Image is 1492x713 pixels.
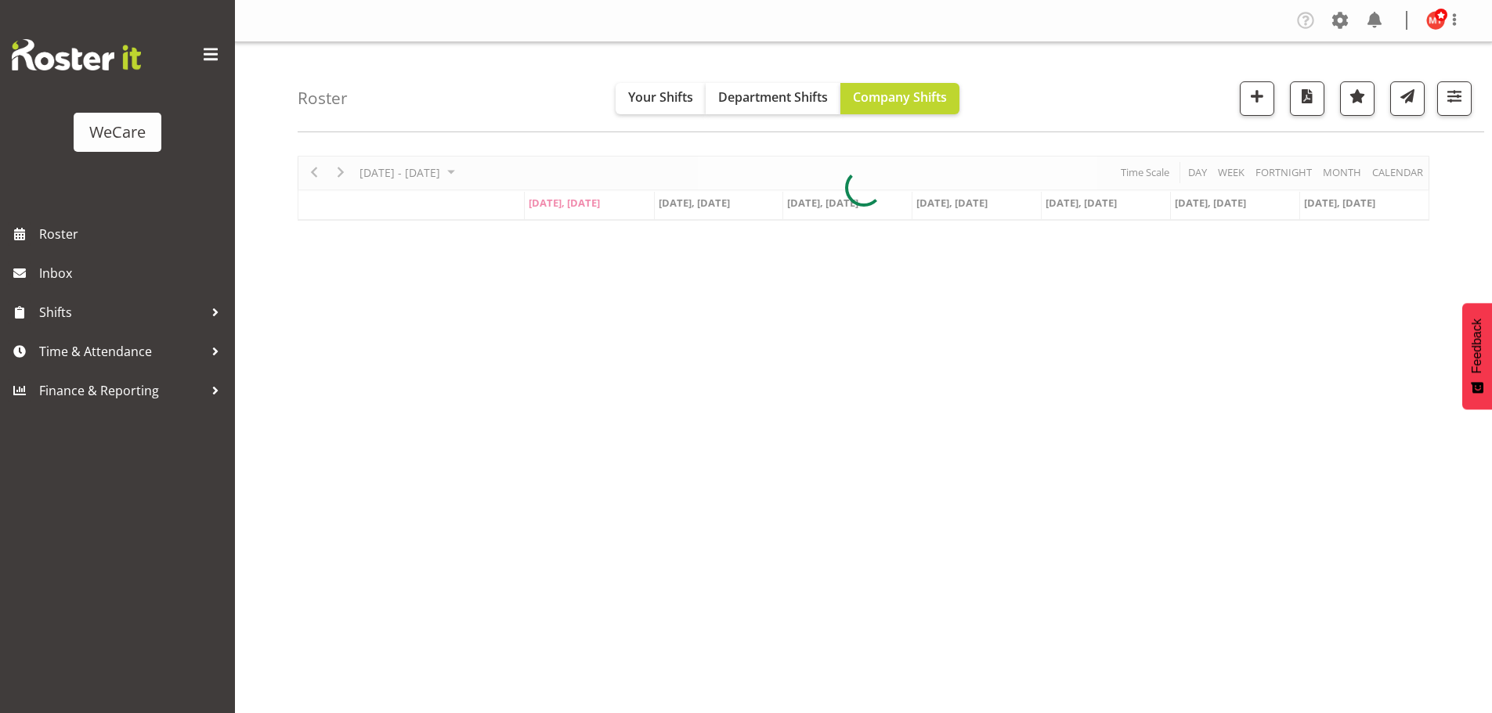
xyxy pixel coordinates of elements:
[1470,319,1484,373] span: Feedback
[39,222,227,246] span: Roster
[298,89,348,107] h4: Roster
[840,83,959,114] button: Company Shifts
[706,83,840,114] button: Department Shifts
[12,39,141,70] img: Rosterit website logo
[1290,81,1324,116] button: Download a PDF of the roster according to the set date range.
[853,88,947,106] span: Company Shifts
[1426,11,1445,30] img: michelle-thomas11470.jpg
[1240,81,1274,116] button: Add a new shift
[1437,81,1472,116] button: Filter Shifts
[39,301,204,324] span: Shifts
[718,88,828,106] span: Department Shifts
[89,121,146,144] div: WeCare
[628,88,693,106] span: Your Shifts
[1390,81,1425,116] button: Send a list of all shifts for the selected filtered period to all rostered employees.
[616,83,706,114] button: Your Shifts
[39,340,204,363] span: Time & Attendance
[1462,303,1492,409] button: Feedback - Show survey
[39,379,204,402] span: Finance & Reporting
[1340,81,1375,116] button: Highlight an important date within the roster.
[39,261,227,285] span: Inbox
